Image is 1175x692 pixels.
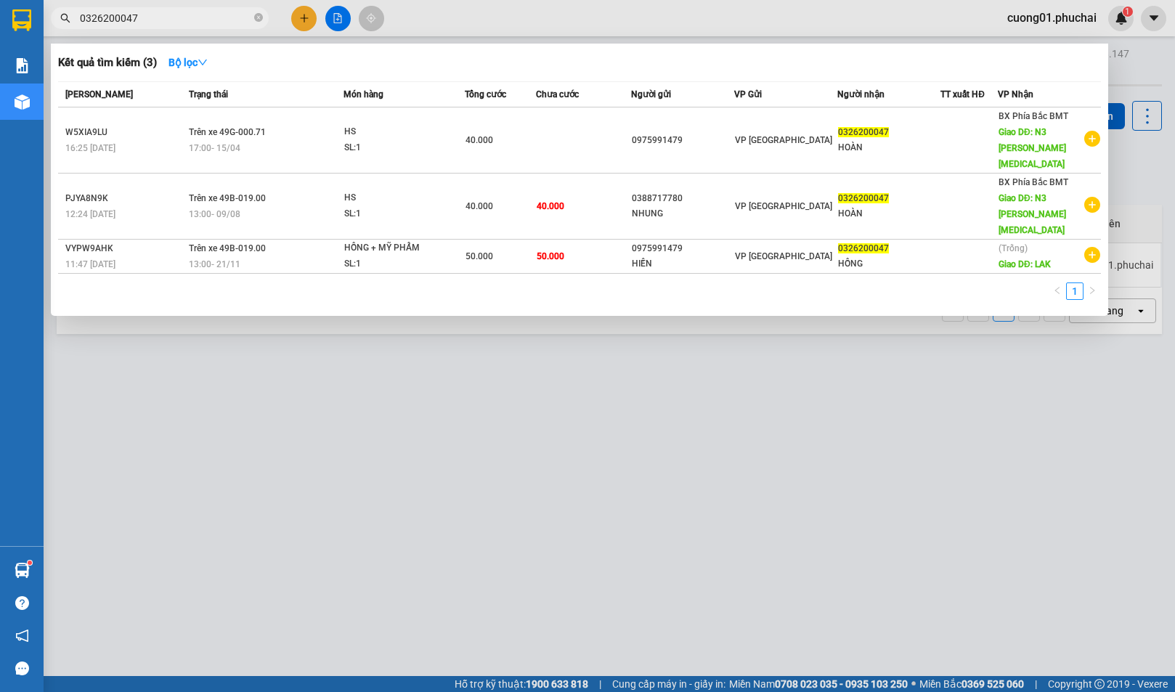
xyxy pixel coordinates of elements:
img: warehouse-icon [15,94,30,110]
li: Previous Page [1049,282,1066,300]
img: solution-icon [15,58,30,73]
span: search [60,13,70,23]
span: 0326200047 [838,193,889,203]
span: (Trống) [999,243,1028,253]
span: 50.000 [537,251,564,261]
span: VP [GEOGRAPHIC_DATA] [735,251,832,261]
button: Bộ lọcdown [157,51,219,74]
div: HỒNG [838,256,940,272]
span: down [198,57,208,68]
span: 50.000 [465,251,493,261]
span: close-circle [254,12,263,25]
span: 16:25 [DATE] [65,143,115,153]
div: NHUNG [632,206,733,221]
span: Trạng thái [189,89,228,99]
span: Người nhận [837,89,885,99]
span: notification [15,629,29,643]
span: VP [GEOGRAPHIC_DATA] [735,135,832,145]
img: warehouse-icon [15,563,30,578]
div: HIỀN [632,256,733,272]
span: Trên xe 49G-000.71 [189,127,266,137]
div: SL: 1 [344,140,453,156]
span: question-circle [15,596,29,610]
span: close-circle [254,13,263,22]
span: VP Gửi [734,89,762,99]
div: W5XIA9LU [65,125,184,140]
span: 11:47 [DATE] [65,259,115,269]
span: VP [GEOGRAPHIC_DATA] [735,201,832,211]
span: message [15,662,29,675]
span: 0326200047 [838,243,889,253]
div: 0975991479 [632,241,733,256]
div: 0975991479 [632,133,733,148]
div: HS [344,190,453,206]
span: 0326200047 [838,127,889,137]
div: VYPW9AHK [65,241,184,256]
span: 40.000 [465,135,493,145]
span: Tổng cước [465,89,506,99]
span: Chưa cước [536,89,579,99]
button: right [1083,282,1101,300]
span: Trên xe 49B-019.00 [189,193,266,203]
h3: Kết quả tìm kiếm ( 3 ) [58,55,157,70]
span: BX Phía Bắc BMT [999,111,1068,121]
span: BX Phía Bắc BMT [999,177,1068,187]
span: 13:00 - 09/08 [189,209,240,219]
span: Người gửi [631,89,671,99]
span: Giao DĐ: LAK [999,259,1051,269]
a: 1 [1067,283,1083,299]
strong: Bộ lọc [168,57,208,68]
div: HỒNG + MỸ PHẨM [344,240,453,256]
span: plus-circle [1084,131,1100,147]
span: Giao DĐ: N3 [PERSON_NAME][MEDICAL_DATA] [999,193,1066,235]
span: 17:00 - 15/04 [189,143,240,153]
span: 40.000 [537,201,564,211]
span: plus-circle [1084,197,1100,213]
span: VP Nhận [998,89,1033,99]
div: HOÀN [838,140,940,155]
span: Món hàng [343,89,383,99]
span: TT xuất HĐ [940,89,985,99]
div: SL: 1 [344,256,453,272]
input: Tìm tên, số ĐT hoặc mã đơn [80,10,251,26]
span: Giao DĐ: N3 [PERSON_NAME][MEDICAL_DATA] [999,127,1066,169]
span: 40.000 [465,201,493,211]
div: HOÀN [838,206,940,221]
span: Trên xe 49B-019.00 [189,243,266,253]
button: left [1049,282,1066,300]
div: SL: 1 [344,206,453,222]
div: 0388717780 [632,191,733,206]
img: logo-vxr [12,9,31,31]
li: Next Page [1083,282,1101,300]
div: PJYA8N9K [65,191,184,206]
span: 13:00 - 21/11 [189,259,240,269]
span: [PERSON_NAME] [65,89,133,99]
sup: 1 [28,561,32,565]
li: 1 [1066,282,1083,300]
span: 12:24 [DATE] [65,209,115,219]
span: plus-circle [1084,247,1100,263]
div: HS [344,124,453,140]
span: left [1053,286,1062,295]
span: right [1088,286,1097,295]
